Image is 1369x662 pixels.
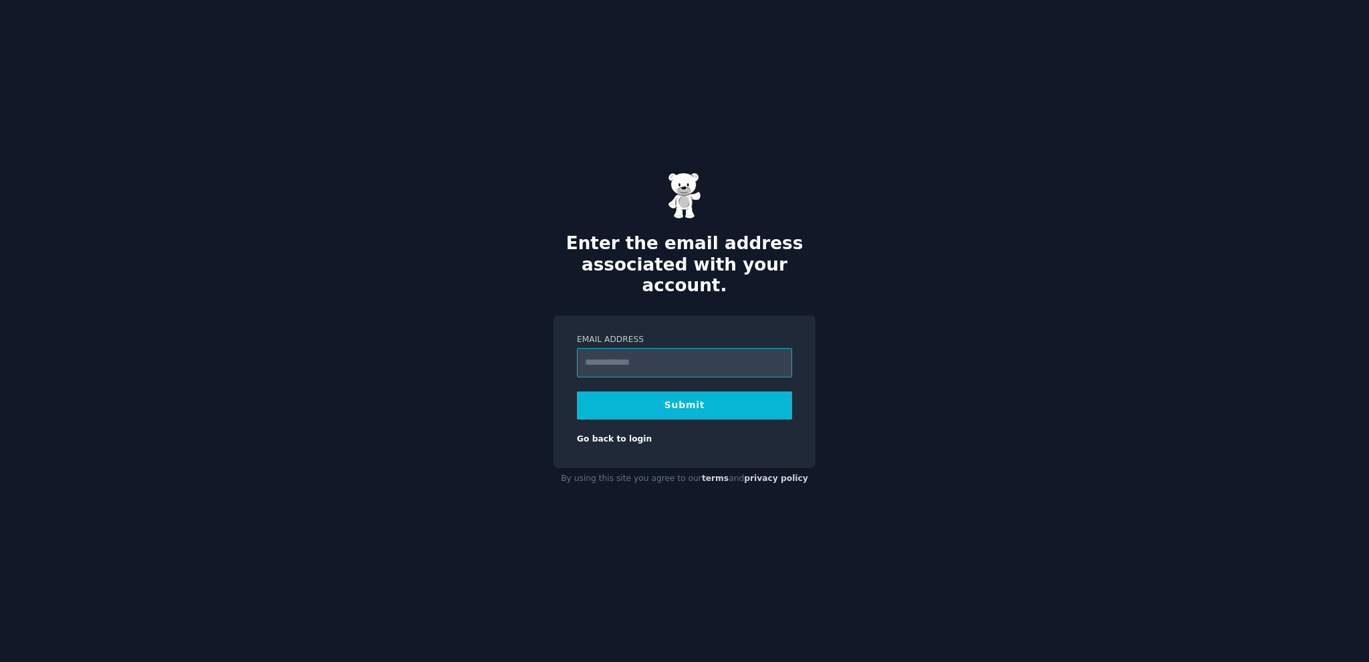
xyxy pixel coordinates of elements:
[577,391,792,420] button: Submit
[668,172,701,219] img: Gummy Bear
[702,474,729,483] a: terms
[577,434,652,444] a: Go back to login
[744,474,808,483] a: privacy policy
[553,233,816,297] h2: Enter the email address associated with your account.
[553,468,816,490] div: By using this site you agree to our and
[577,334,792,346] label: Email Address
